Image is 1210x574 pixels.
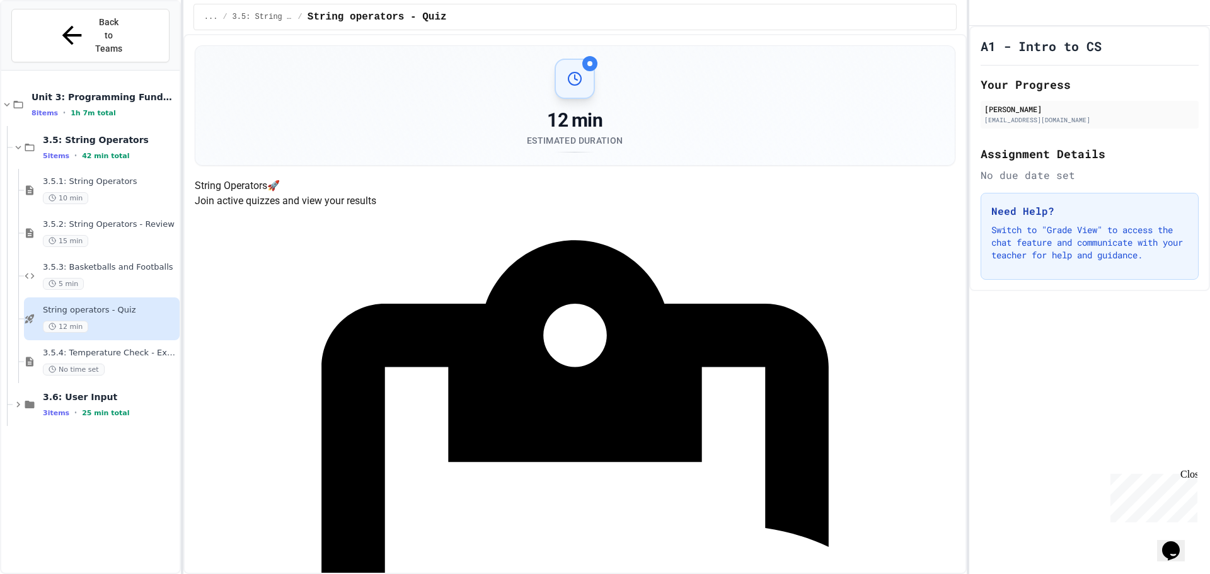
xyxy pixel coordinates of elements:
[527,134,623,147] div: Estimated Duration
[981,145,1199,163] h2: Assignment Details
[74,408,77,418] span: •
[94,16,124,55] span: Back to Teams
[71,109,116,117] span: 1h 7m total
[991,224,1188,261] p: Switch to "Grade View" to access the chat feature and communicate with your teacher for help and ...
[74,151,77,161] span: •
[981,37,1102,55] h1: A1 - Intro to CS
[298,12,302,22] span: /
[82,152,129,160] span: 42 min total
[991,204,1188,219] h3: Need Help?
[43,219,177,230] span: 3.5.2: String Operators - Review
[43,305,177,316] span: String operators - Quiz
[195,193,955,209] p: Join active quizzes and view your results
[222,12,227,22] span: /
[204,12,218,22] span: ...
[43,409,69,417] span: 3 items
[43,192,88,204] span: 10 min
[5,5,87,80] div: Chat with us now!Close
[43,391,177,403] span: 3.6: User Input
[984,115,1195,125] div: [EMAIL_ADDRESS][DOMAIN_NAME]
[43,235,88,247] span: 15 min
[308,9,447,25] span: String operators - Quiz
[43,176,177,187] span: 3.5.1: String Operators
[981,168,1199,183] div: No due date set
[981,76,1199,93] h2: Your Progress
[11,9,170,62] button: Back to Teams
[984,103,1195,115] div: [PERSON_NAME]
[32,109,58,117] span: 8 items
[43,364,105,376] span: No time set
[43,321,88,333] span: 12 min
[43,278,84,290] span: 5 min
[1157,524,1197,561] iframe: chat widget
[32,91,177,103] span: Unit 3: Programming Fundamentals
[43,152,69,160] span: 5 items
[43,348,177,359] span: 3.5.4: Temperature Check - Exit Ticket
[82,409,129,417] span: 25 min total
[1105,469,1197,522] iframe: chat widget
[233,12,293,22] span: 3.5: String Operators
[527,109,623,132] div: 12 min
[63,108,66,118] span: •
[43,262,177,273] span: 3.5.3: Basketballs and Footballs
[195,178,955,193] h4: String Operators 🚀
[43,134,177,146] span: 3.5: String Operators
